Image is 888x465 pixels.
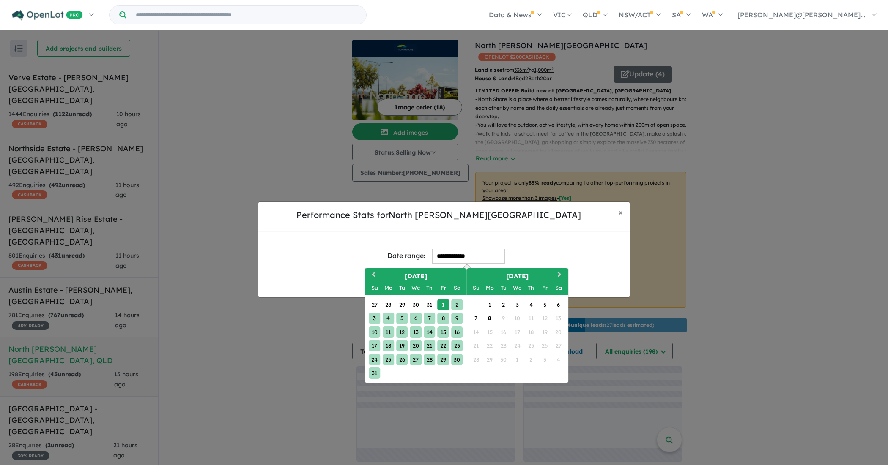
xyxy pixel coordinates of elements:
[498,354,509,365] div: Not available Tuesday, September 30th, 2025
[396,354,408,365] div: Choose Tuesday, August 26th, 2025
[396,299,408,310] div: Choose Tuesday, July 29th, 2025
[539,299,551,310] div: Choose Friday, September 5th, 2025
[410,326,422,338] div: Choose Wednesday, August 13th, 2025
[525,354,537,365] div: Not available Thursday, October 2nd, 2025
[396,340,408,351] div: Choose Tuesday, August 19th, 2025
[451,299,463,310] div: Choose Saturday, August 2nd, 2025
[369,299,380,310] div: Choose Sunday, July 27th, 2025
[539,313,551,324] div: Not available Friday, September 12th, 2025
[383,313,394,324] div: Choose Monday, August 4th, 2025
[553,326,564,338] div: Not available Saturday, September 20th, 2025
[553,313,564,324] div: Not available Saturday, September 13th, 2025
[484,340,496,351] div: Not available Monday, September 22nd, 2025
[438,326,449,338] div: Choose Friday, August 15th, 2025
[410,354,422,365] div: Choose Wednesday, August 27th, 2025
[424,326,435,338] div: Choose Thursday, August 14th, 2025
[737,11,866,19] span: [PERSON_NAME]@[PERSON_NAME]...
[512,326,523,338] div: Not available Wednesday, September 17th, 2025
[424,282,435,294] div: Thursday
[396,313,408,324] div: Choose Tuesday, August 5th, 2025
[451,313,463,324] div: Choose Saturday, August 9th, 2025
[512,299,523,310] div: Choose Wednesday, September 3rd, 2025
[553,282,564,294] div: Saturday
[553,354,564,365] div: Not available Saturday, October 4th, 2025
[553,299,564,310] div: Choose Saturday, September 6th, 2025
[383,282,394,294] div: Monday
[553,340,564,351] div: Not available Saturday, September 27th, 2025
[469,298,565,366] div: Month September, 2025
[369,313,380,324] div: Choose Sunday, August 3rd, 2025
[128,6,365,24] input: Try estate name, suburb, builder or developer
[539,282,551,294] div: Friday
[470,340,482,351] div: Not available Sunday, September 21st, 2025
[512,354,523,365] div: Not available Wednesday, October 1st, 2025
[451,354,463,365] div: Choose Saturday, August 30th, 2025
[396,282,408,294] div: Tuesday
[619,207,623,217] span: ×
[525,282,537,294] div: Thursday
[410,313,422,324] div: Choose Wednesday, August 6th, 2025
[396,326,408,338] div: Choose Tuesday, August 12th, 2025
[484,354,496,365] div: Not available Monday, September 29th, 2025
[410,282,422,294] div: Wednesday
[366,269,379,283] button: Previous Month
[365,268,568,383] div: Choose Date
[368,298,464,380] div: Month August, 2025
[265,209,612,221] h5: Performance Stats for North [PERSON_NAME][GEOGRAPHIC_DATA]
[369,367,380,379] div: Choose Sunday, August 31st, 2025
[498,326,509,338] div: Not available Tuesday, September 16th, 2025
[512,282,523,294] div: Wednesday
[383,299,394,310] div: Choose Monday, July 28th, 2025
[383,340,394,351] div: Choose Monday, August 18th, 2025
[539,326,551,338] div: Not available Friday, September 19th, 2025
[498,340,509,351] div: Not available Tuesday, September 23rd, 2025
[424,313,435,324] div: Choose Thursday, August 7th, 2025
[470,313,482,324] div: Choose Sunday, September 7th, 2025
[424,340,435,351] div: Choose Thursday, August 21st, 2025
[369,340,380,351] div: Choose Sunday, August 17th, 2025
[383,326,394,338] div: Choose Monday, August 11th, 2025
[484,299,496,310] div: Choose Monday, September 1st, 2025
[470,282,482,294] div: Sunday
[484,326,496,338] div: Not available Monday, September 15th, 2025
[369,282,380,294] div: Sunday
[438,354,449,365] div: Choose Friday, August 29th, 2025
[410,340,422,351] div: Choose Wednesday, August 20th, 2025
[512,340,523,351] div: Not available Wednesday, September 24th, 2025
[369,354,380,365] div: Choose Sunday, August 24th, 2025
[451,326,463,338] div: Choose Saturday, August 16th, 2025
[369,326,380,338] div: Choose Sunday, August 10th, 2025
[12,10,83,21] img: Openlot PRO Logo White
[451,340,463,351] div: Choose Saturday, August 23rd, 2025
[539,354,551,365] div: Not available Friday, October 3rd, 2025
[498,313,509,324] div: Not available Tuesday, September 9th, 2025
[438,313,449,324] div: Choose Friday, August 8th, 2025
[539,340,551,351] div: Not available Friday, September 26th, 2025
[498,299,509,310] div: Choose Tuesday, September 2nd, 2025
[484,282,496,294] div: Monday
[525,299,537,310] div: Choose Thursday, September 4th, 2025
[424,299,435,310] div: Choose Thursday, July 31st, 2025
[466,272,568,281] h2: [DATE]
[470,326,482,338] div: Not available Sunday, September 14th, 2025
[438,282,449,294] div: Friday
[484,313,496,324] div: Choose Monday, September 8th, 2025
[410,299,422,310] div: Choose Wednesday, July 30th, 2025
[424,354,435,365] div: Choose Thursday, August 28th, 2025
[387,250,425,261] div: Date range:
[554,269,567,283] button: Next Month
[438,299,449,310] div: Choose Friday, August 1st, 2025
[365,272,466,281] h2: [DATE]
[525,340,537,351] div: Not available Thursday, September 25th, 2025
[512,313,523,324] div: Not available Wednesday, September 10th, 2025
[438,340,449,351] div: Choose Friday, August 22nd, 2025
[383,354,394,365] div: Choose Monday, August 25th, 2025
[525,313,537,324] div: Not available Thursday, September 11th, 2025
[525,326,537,338] div: Not available Thursday, September 18th, 2025
[498,282,509,294] div: Tuesday
[470,354,482,365] div: Not available Sunday, September 28th, 2025
[451,282,463,294] div: Saturday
